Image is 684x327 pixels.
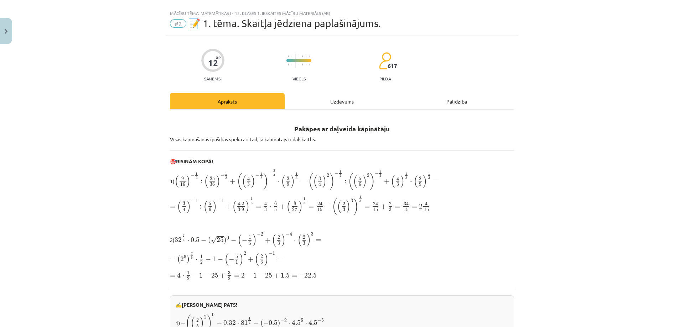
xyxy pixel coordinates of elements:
[183,202,185,205] span: 3
[177,255,180,264] span: (
[304,197,305,200] span: 1
[177,200,181,213] span: (
[251,202,253,204] span: 3
[208,237,211,244] span: (
[200,260,203,264] span: 2
[5,29,7,34] img: icon-close-lesson-0947bae3869378f0d4975bcd49f059093ad1ed9edebbc8119c70593378902aed.svg
[289,323,290,325] span: ⋅
[210,177,215,180] span: 25
[400,175,405,188] span: )
[389,208,392,211] span: 3
[391,175,395,188] span: (
[294,202,296,205] span: 8
[258,273,264,278] span: −
[277,258,283,261] span: =
[235,260,238,264] span: 1
[237,173,242,190] span: (
[286,233,290,236] span: −
[249,321,250,324] span: 4
[228,271,230,275] span: 3
[187,255,190,264] span: )
[170,275,175,278] span: =
[301,318,303,322] span: 6
[304,273,317,278] span: 22.5
[170,11,514,16] div: Mācību tēma: Matemātikas i - 12. klases 1. ieskaites mācību materiāls (ab)
[301,180,306,183] span: =
[210,183,215,186] span: 36
[379,52,391,70] img: students-c634bb4e5e11cddfef0936a35e636f08e4e9abd3cc4e673bd6f9a4125e45ecb1.svg
[216,56,221,59] span: XP
[305,323,307,325] span: ⋅
[228,277,230,280] span: 2
[211,236,217,244] span: √
[316,239,321,242] span: =
[175,175,179,188] span: (
[379,76,391,81] p: pilda
[191,237,199,242] span: 0.5
[290,232,292,236] span: 4
[244,252,246,255] span: 2
[213,200,217,213] span: )
[428,177,430,179] span: 3
[170,19,186,28] span: #2
[245,200,250,213] span: )
[227,236,229,240] span: 0
[188,17,381,29] span: 📝 1. tēma. Skaitļa jēdziena paplašinājums.
[176,158,213,164] b: RISINĀM KOPĀ!
[206,257,211,262] span: −
[221,174,224,178] span: −
[405,172,407,175] span: 1
[346,200,351,213] span: )
[307,234,311,247] span: )
[191,257,193,259] span: 5
[397,177,399,181] span: 4
[281,234,286,247] span: )
[343,202,345,206] span: 2
[395,206,400,209] span: =
[217,237,224,242] span: 25
[208,58,218,68] div: 12
[204,315,207,319] span: 2
[264,208,267,211] span: 3
[370,173,375,190] span: )
[419,204,423,209] span: 2
[201,238,206,243] span: −
[309,206,314,209] span: =
[292,76,306,81] p: Viegls
[170,158,514,165] p: 🎯
[330,173,335,190] span: )
[187,200,191,213] span: )
[223,320,236,325] span: 0.32
[292,208,297,212] span: 27
[284,319,287,322] span: 2
[367,174,369,177] span: 2
[224,253,229,266] span: (
[318,183,321,186] span: 4
[351,199,353,202] span: 3
[204,273,210,278] span: −
[247,183,250,186] span: 3
[241,273,245,278] span: 2
[344,180,346,184] span: :
[196,259,197,261] span: ⋅
[196,318,199,322] span: 2
[272,234,276,247] span: (
[182,301,237,308] b: [PERSON_NAME] PATS!
[423,175,427,188] span: )
[180,257,184,262] span: 2
[291,175,295,188] span: )
[278,320,280,327] span: )
[249,236,251,239] span: 1
[424,208,429,211] span: 15
[229,257,234,262] span: −
[248,257,253,262] span: +
[238,202,240,206] span: 4
[308,173,313,190] span: (
[246,273,252,278] span: −
[353,199,358,216] span: )
[241,320,248,325] span: 81
[270,206,271,209] span: ⋅
[253,234,257,247] span: )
